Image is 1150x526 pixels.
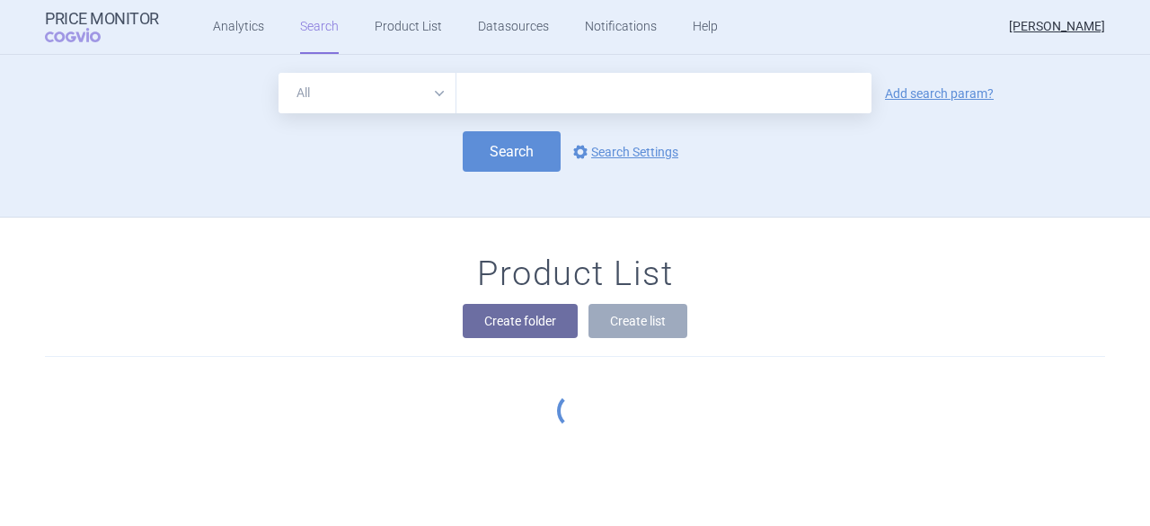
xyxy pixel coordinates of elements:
a: Price MonitorCOGVIO [45,10,159,44]
a: Search Settings [570,141,678,163]
h1: Product List [477,254,673,295]
span: COGVIO [45,28,126,42]
a: Add search param? [885,87,994,100]
button: Create folder [463,304,578,338]
button: Search [463,131,561,172]
button: Create list [588,304,687,338]
strong: Price Monitor [45,10,159,28]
